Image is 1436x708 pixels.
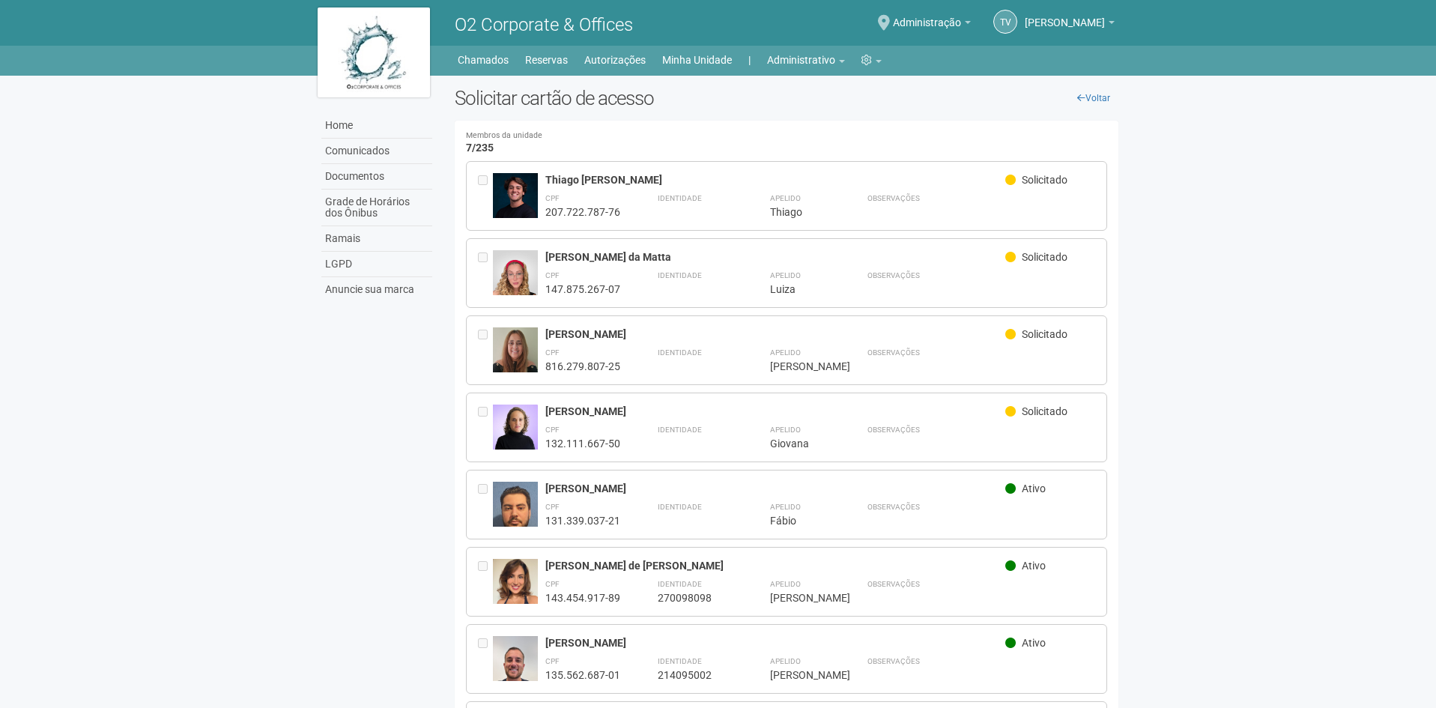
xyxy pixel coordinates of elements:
strong: Apelido [770,580,801,588]
strong: Apelido [770,426,801,434]
img: user.jpg [493,250,538,306]
a: | [748,49,751,70]
strong: Identidade [658,580,702,588]
strong: Apelido [770,657,801,665]
img: user.jpg [493,405,538,450]
strong: Identidade [658,348,702,357]
div: 270098098 [658,591,733,605]
div: Entre em contato com a Aministração para solicitar o cancelamento ou 2a via [478,482,493,527]
img: user.jpg [493,173,538,240]
div: Thiago [770,205,830,219]
a: TV [993,10,1017,34]
h4: 7/235 [466,132,1108,154]
div: [PERSON_NAME] [770,360,830,373]
strong: Apelido [770,271,801,279]
div: [PERSON_NAME] [770,668,830,682]
a: LGPD [321,252,432,277]
strong: Apelido [770,194,801,202]
strong: Identidade [658,657,702,665]
div: [PERSON_NAME] [770,591,830,605]
div: 131.339.037-21 [545,514,620,527]
span: Thayane Vasconcelos Torres [1025,2,1105,28]
a: Voltar [1069,87,1118,109]
div: [PERSON_NAME] [545,636,1006,650]
small: Membros da unidade [466,132,1108,140]
strong: CPF [545,503,560,511]
a: Reservas [525,49,568,70]
a: [PERSON_NAME] [1025,19,1115,31]
div: 816.279.807-25 [545,360,620,373]
h2: Solicitar cartão de acesso [455,87,1119,109]
strong: CPF [545,657,560,665]
span: Solicitado [1022,328,1067,340]
img: user.jpg [493,482,538,539]
div: [PERSON_NAME] [545,405,1006,418]
span: Ativo [1022,637,1046,649]
div: 147.875.267-07 [545,282,620,296]
div: Entre em contato com a Aministração para solicitar o cancelamento ou 2a via [478,636,493,682]
a: Minha Unidade [662,49,732,70]
strong: Identidade [658,271,702,279]
div: 214095002 [658,668,733,682]
strong: Identidade [658,503,702,511]
span: Administração [893,2,961,28]
img: logo.jpg [318,7,430,97]
strong: Observações [867,348,920,357]
a: Autorizações [584,49,646,70]
div: Entre em contato com a Aministração para solicitar o cancelamento ou 2a via [478,327,493,373]
strong: CPF [545,271,560,279]
span: Solicitado [1022,251,1067,263]
strong: CPF [545,426,560,434]
div: Entre em contato com a Aministração para solicitar o cancelamento ou 2a via [478,405,493,450]
span: Ativo [1022,482,1046,494]
strong: CPF [545,194,560,202]
div: Thiago [PERSON_NAME] [545,173,1006,187]
strong: Apelido [770,503,801,511]
strong: Observações [867,271,920,279]
div: Entre em contato com a Aministração para solicitar o cancelamento ou 2a via [478,250,493,296]
div: 135.562.687-01 [545,668,620,682]
a: Home [321,113,432,139]
div: [PERSON_NAME] [545,482,1006,495]
a: Configurações [861,49,882,70]
div: Fábio [770,514,830,527]
div: [PERSON_NAME] [545,327,1006,341]
img: user.jpg [493,327,538,387]
span: O2 Corporate & Offices [455,14,633,35]
div: 143.454.917-89 [545,591,620,605]
strong: CPF [545,348,560,357]
a: Administrativo [767,49,845,70]
div: Luiza [770,282,830,296]
div: 132.111.667-50 [545,437,620,450]
a: Administração [893,19,971,31]
a: Documentos [321,164,432,190]
span: Solicitado [1022,405,1067,417]
a: Ramais [321,226,432,252]
div: Giovana [770,437,830,450]
img: user.jpg [493,559,538,609]
div: Entre em contato com a Aministração para solicitar o cancelamento ou 2a via [478,173,493,219]
div: [PERSON_NAME] de [PERSON_NAME] [545,559,1006,572]
strong: Observações [867,503,920,511]
span: Ativo [1022,560,1046,572]
div: Entre em contato com a Aministração para solicitar o cancelamento ou 2a via [478,559,493,605]
a: Anuncie sua marca [321,277,432,302]
div: 207.722.787-76 [545,205,620,219]
a: Chamados [458,49,509,70]
strong: Observações [867,194,920,202]
span: Solicitado [1022,174,1067,186]
a: Grade de Horários dos Ônibus [321,190,432,226]
strong: Observações [867,657,920,665]
strong: Identidade [658,194,702,202]
strong: Observações [867,426,920,434]
div: [PERSON_NAME] da Matta [545,250,1006,264]
strong: Apelido [770,348,801,357]
a: Comunicados [321,139,432,164]
strong: Observações [867,580,920,588]
strong: CPF [545,580,560,588]
strong: Identidade [658,426,702,434]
